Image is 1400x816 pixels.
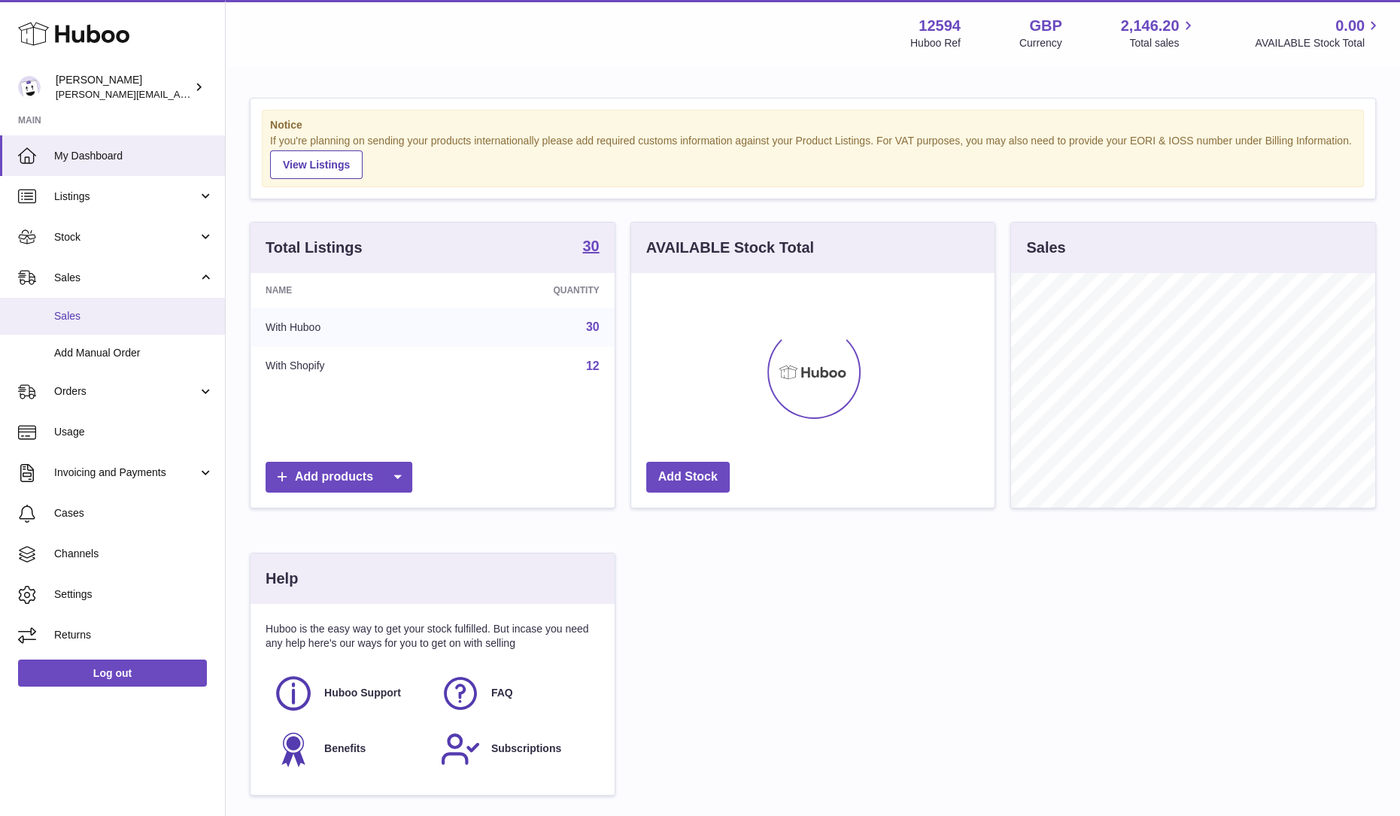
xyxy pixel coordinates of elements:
span: Add Manual Order [54,346,214,360]
img: owen@wearemakewaves.com [18,76,41,99]
a: FAQ [440,673,592,714]
td: With Huboo [251,308,447,347]
span: Usage [54,425,214,439]
strong: GBP [1029,16,1061,36]
span: FAQ [491,686,513,700]
th: Name [251,273,447,308]
a: 12 [586,359,600,372]
span: My Dashboard [54,149,214,163]
span: Sales [54,309,214,323]
div: [PERSON_NAME] [56,73,191,102]
a: View Listings [270,150,363,179]
span: Benefits [324,742,366,756]
strong: Notice [270,118,1356,132]
a: Add Stock [646,462,730,493]
span: [PERSON_NAME][EMAIL_ADDRESS][DOMAIN_NAME] [56,88,302,100]
h3: Sales [1026,238,1065,258]
a: Huboo Support [273,673,425,714]
div: Huboo Ref [910,36,961,50]
h3: Total Listings [266,238,363,258]
a: 0.00 AVAILABLE Stock Total [1255,16,1382,50]
span: Invoicing and Payments [54,466,198,480]
span: Subscriptions [491,742,561,756]
a: Add products [266,462,412,493]
strong: 12594 [919,16,961,36]
span: Settings [54,587,214,602]
span: Total sales [1129,36,1196,50]
div: Currency [1019,36,1062,50]
div: If you're planning on sending your products internationally please add required customs informati... [270,134,1356,179]
span: 2,146.20 [1121,16,1180,36]
span: Huboo Support [324,686,401,700]
p: Huboo is the easy way to get your stock fulfilled. But incase you need any help here's our ways f... [266,622,600,651]
span: 0.00 [1335,16,1365,36]
strong: 30 [582,238,599,253]
span: Orders [54,384,198,399]
span: Cases [54,506,214,520]
a: 2,146.20 Total sales [1121,16,1197,50]
span: Stock [54,230,198,244]
a: Subscriptions [440,729,592,769]
a: 30 [582,238,599,256]
a: Benefits [273,729,425,769]
span: Listings [54,190,198,204]
td: With Shopify [251,347,447,386]
h3: Help [266,569,298,589]
h3: AVAILABLE Stock Total [646,238,814,258]
a: 30 [586,320,600,333]
span: Channels [54,547,214,561]
span: Returns [54,628,214,642]
span: Sales [54,271,198,285]
a: Log out [18,660,207,687]
th: Quantity [447,273,615,308]
span: AVAILABLE Stock Total [1255,36,1382,50]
